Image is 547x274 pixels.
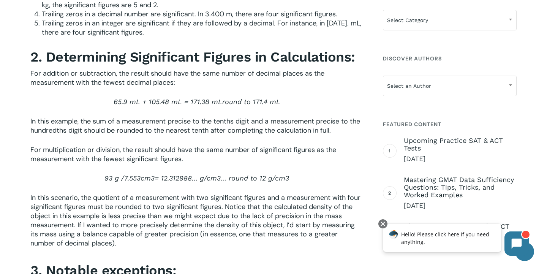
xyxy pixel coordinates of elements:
[151,174,155,182] span: 3
[383,117,517,131] h4: Featured Content
[222,98,280,106] span: round to 171.4 mL
[42,10,337,19] span: Trailing zeros in a decimal number are significant. In 3.400 m, there are four significant figures.
[285,174,289,182] span: 3
[30,69,324,87] span: For addition or subtraction, the result should have the same number of decimal places as the meas...
[383,10,517,30] span: Select Category
[275,174,285,182] span: cm
[383,78,516,94] span: Select an Author
[404,154,517,163] span: [DATE]
[229,174,275,182] span: round to 12 g/
[114,98,222,106] span: 65.9 mL + 105.48 mL = 171.38 mL
[30,117,360,135] span: In this example, the sum of a measurement precise to the tenths digit and a measurement precise t...
[404,176,517,210] a: Mastering GMAT Data Sufficiency Questions: Tips, Tricks, and Worked Examples [DATE]
[404,137,517,152] span: Upcoming Practice SAT & ACT Tests
[217,174,226,182] span: 3…
[207,174,217,182] span: cm
[404,137,517,163] a: Upcoming Practice SAT & ACT Tests [DATE]
[124,174,141,182] span: 7.553
[404,201,517,210] span: [DATE]
[383,12,516,28] span: Select Category
[42,19,361,37] span: Trailing zeros in an integer are significant if they are followed by a decimal. For instance, in ...
[404,176,517,199] span: Mastering GMAT Data Sufficiency Questions: Tips, Tricks, and Worked Examples
[30,49,355,65] strong: 2. Determining Significant Figures in Calculations:
[141,174,151,182] span: cm
[155,174,207,182] span: = 12.312988… g/
[30,145,336,163] span: For multiplication or division, the result should have the same number of significant figures as ...
[383,76,517,96] span: Select an Author
[375,218,536,263] iframe: Chatbot
[30,193,360,248] span: In this scenario, the quotient of a measurement with two significant figures and a measurement wi...
[383,52,517,65] h4: Discover Authors
[104,174,124,182] span: 93 g /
